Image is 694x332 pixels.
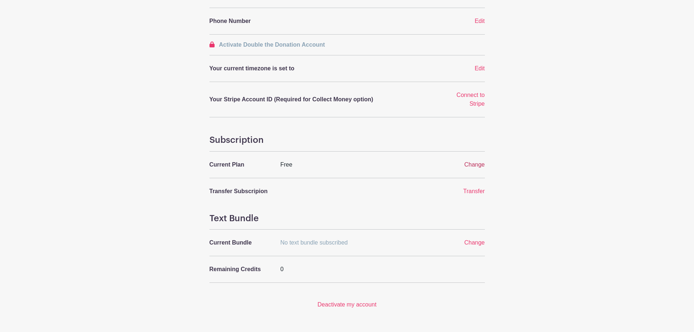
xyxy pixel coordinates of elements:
h4: Subscription [209,135,485,145]
a: Change [464,239,485,246]
div: Free [276,160,442,169]
div: 0 [276,265,442,274]
p: Remaining Credits [209,265,272,274]
h4: Text Bundle [209,213,485,224]
p: Your Stripe Account ID (Required for Collect Money option) [209,95,438,104]
p: Transfer Subscripion [209,187,272,196]
a: Deactivate my account [318,301,377,308]
a: Edit [475,18,485,24]
a: Edit [475,65,485,71]
a: Change [464,161,485,168]
a: Transfer [463,188,485,194]
p: Your current timezone is set to [209,64,438,73]
p: Current Bundle [209,238,272,247]
span: No text bundle subscribed [281,239,348,246]
p: Current Plan [209,160,272,169]
a: Connect to Stripe [456,92,485,107]
span: Activate Double the Donation Account [219,42,325,48]
p: Phone Number [209,17,272,26]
